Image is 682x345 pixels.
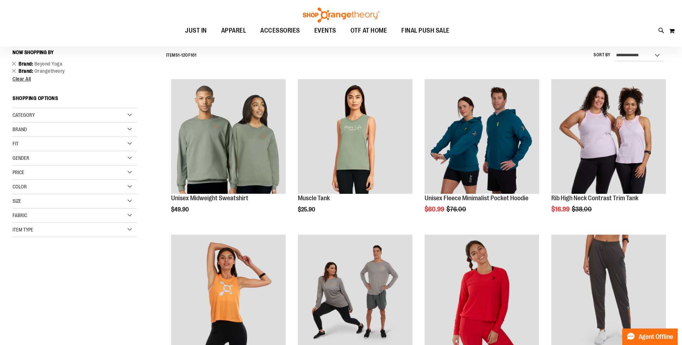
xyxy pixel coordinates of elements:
span: $76.00 [446,206,467,213]
span: Orangetheory [34,68,65,74]
span: Brand [13,126,27,132]
span: JUST IN [185,23,207,39]
label: Sort By [594,52,611,58]
a: Muscle Tank [298,79,412,195]
a: Unisex Midweight Sweatshirt [171,195,248,202]
img: Shop Orangetheory [302,8,381,23]
span: APPAREL [221,23,246,39]
span: Size [13,198,21,204]
span: Beyond Yoga [34,61,63,67]
a: Unisex Fleece Minimalist Pocket Hoodie [425,195,528,202]
a: Unisex Midweight Sweatshirt [171,79,286,195]
div: product [421,76,543,231]
img: Unisex Midweight Sweatshirt [171,79,286,194]
span: EVENTS [314,23,336,39]
span: $25.90 [298,206,316,213]
span: ACCESSORIES [260,23,300,39]
span: Category [13,112,35,118]
span: FINAL PUSH SALE [401,23,450,39]
span: 1 [178,53,180,58]
span: $60.99 [425,206,445,213]
img: Rib Tank w/ Contrast Binding primary image [551,79,666,194]
button: Now Shopping by [13,46,57,58]
span: 161 [190,53,197,58]
span: Agent Offline [639,334,673,340]
a: Rib High Neck Contrast Trim Tank [551,195,638,202]
span: $16.99 [551,206,571,213]
span: Gender [13,155,29,161]
h2: Items - of [166,50,197,61]
a: Rib Tank w/ Contrast Binding primary image [551,79,666,195]
span: Fabric [13,212,27,218]
span: Fit [13,141,19,147]
span: $49.90 [171,206,190,213]
span: Brand [19,68,34,74]
strong: Shopping Options [13,92,136,108]
span: Brand [19,61,34,67]
div: product [168,76,289,231]
button: Agent Offline [622,329,678,345]
span: Clear All [13,76,31,82]
div: product [548,76,669,231]
img: Muscle Tank [298,79,412,194]
span: Item Type [13,227,33,233]
a: Clear All [13,76,136,81]
a: Unisex Fleece Minimalist Pocket Hoodie [425,79,539,195]
a: Muscle Tank [298,195,330,202]
span: $38.00 [572,206,593,213]
span: Color [13,184,27,190]
span: 12 [181,53,185,58]
span: Price [13,169,24,175]
span: OTF AT HOME [350,23,387,39]
img: Unisex Fleece Minimalist Pocket Hoodie [425,79,539,194]
div: product [294,76,416,231]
